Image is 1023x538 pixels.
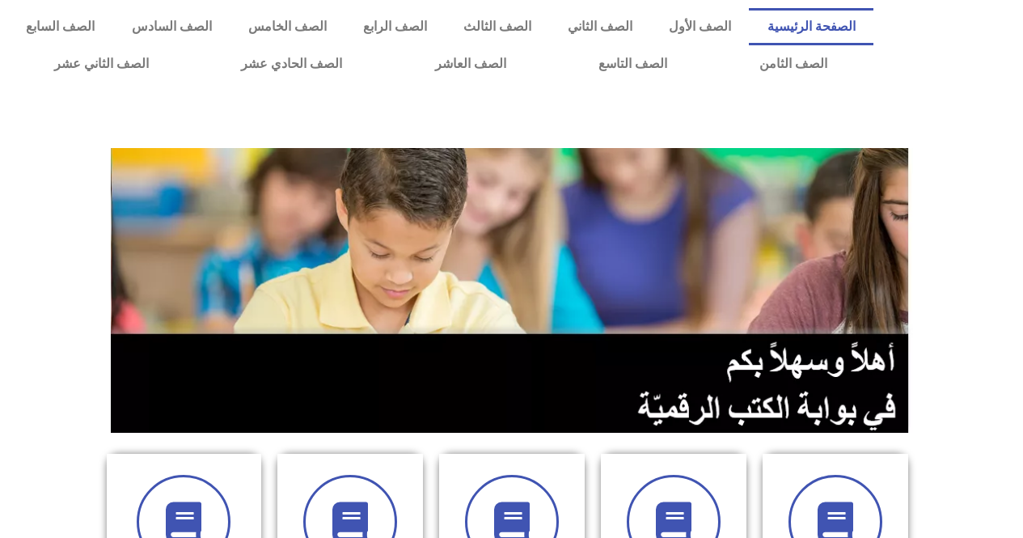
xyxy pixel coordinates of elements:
a: الصف الثالث [445,8,549,45]
a: الصف الثامن [713,45,873,83]
a: الصف التاسع [552,45,713,83]
a: الصف السادس [113,8,230,45]
a: الصف السابع [8,8,113,45]
a: الصف الرابع [345,8,445,45]
a: الصف الحادي عشر [195,45,388,83]
a: الصف الثاني [549,8,650,45]
a: الصفحة الرئيسية [749,8,873,45]
a: الصف الثاني عشر [8,45,195,83]
a: الصف الأول [650,8,749,45]
a: الصف العاشر [389,45,552,83]
a: الصف الخامس [230,8,345,45]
